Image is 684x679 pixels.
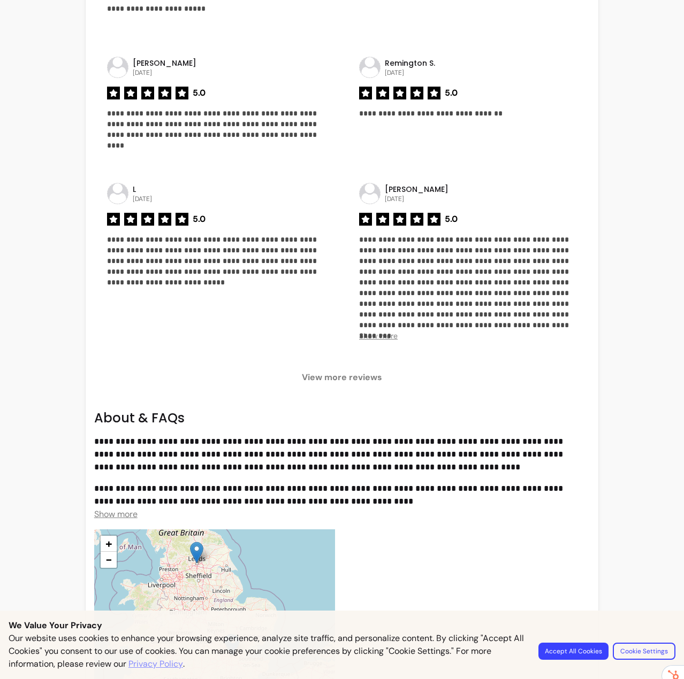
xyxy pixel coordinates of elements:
[105,536,112,551] span: +
[133,195,152,203] p: [DATE]
[9,632,526,670] p: Our website uses cookies to enhance your browsing experience, analyze site traffic, and personali...
[385,58,435,68] p: Remington S.
[385,195,449,203] p: [DATE]
[94,371,590,384] span: View more reviews
[385,68,435,77] p: [DATE]
[445,87,458,99] span: 5.0
[94,410,590,427] h2: About & FAQs
[360,183,380,204] img: avatar
[445,213,458,226] span: 5.0
[133,68,196,77] p: [DATE]
[108,57,128,78] img: avatar
[128,658,183,670] a: Privacy Policy
[108,183,128,204] img: avatar
[9,619,675,632] p: We Value Your Privacy
[193,87,206,99] span: 5.0
[105,552,112,567] span: −
[133,58,196,68] p: [PERSON_NAME]
[538,643,609,660] button: Accept All Cookies
[101,552,117,568] a: Zoom out
[385,184,449,195] p: [PERSON_NAME]
[190,542,203,564] img: Muay Thai Social Club
[94,508,138,520] span: Show more
[101,536,117,552] a: Zoom in
[133,184,152,195] p: L
[193,213,206,226] span: 5.0
[360,57,380,78] img: avatar
[613,643,675,660] button: Cookie Settings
